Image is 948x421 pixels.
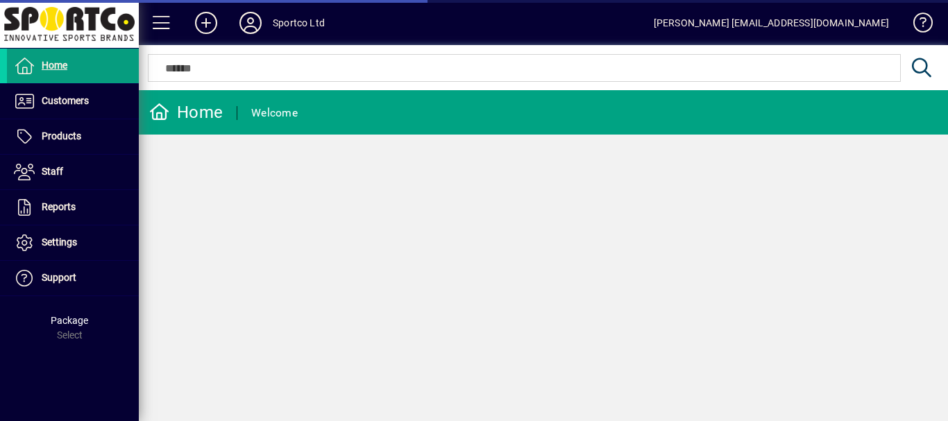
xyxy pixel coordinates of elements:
[273,12,325,34] div: Sportco Ltd
[42,166,63,177] span: Staff
[42,95,89,106] span: Customers
[7,155,139,189] a: Staff
[903,3,931,48] a: Knowledge Base
[42,60,67,71] span: Home
[228,10,273,35] button: Profile
[184,10,228,35] button: Add
[7,225,139,260] a: Settings
[51,315,88,326] span: Package
[42,201,76,212] span: Reports
[654,12,889,34] div: [PERSON_NAME] [EMAIL_ADDRESS][DOMAIN_NAME]
[149,101,223,123] div: Home
[7,84,139,119] a: Customers
[42,237,77,248] span: Settings
[7,119,139,154] a: Products
[251,102,298,124] div: Welcome
[7,261,139,295] a: Support
[7,190,139,225] a: Reports
[42,130,81,141] span: Products
[42,272,76,283] span: Support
